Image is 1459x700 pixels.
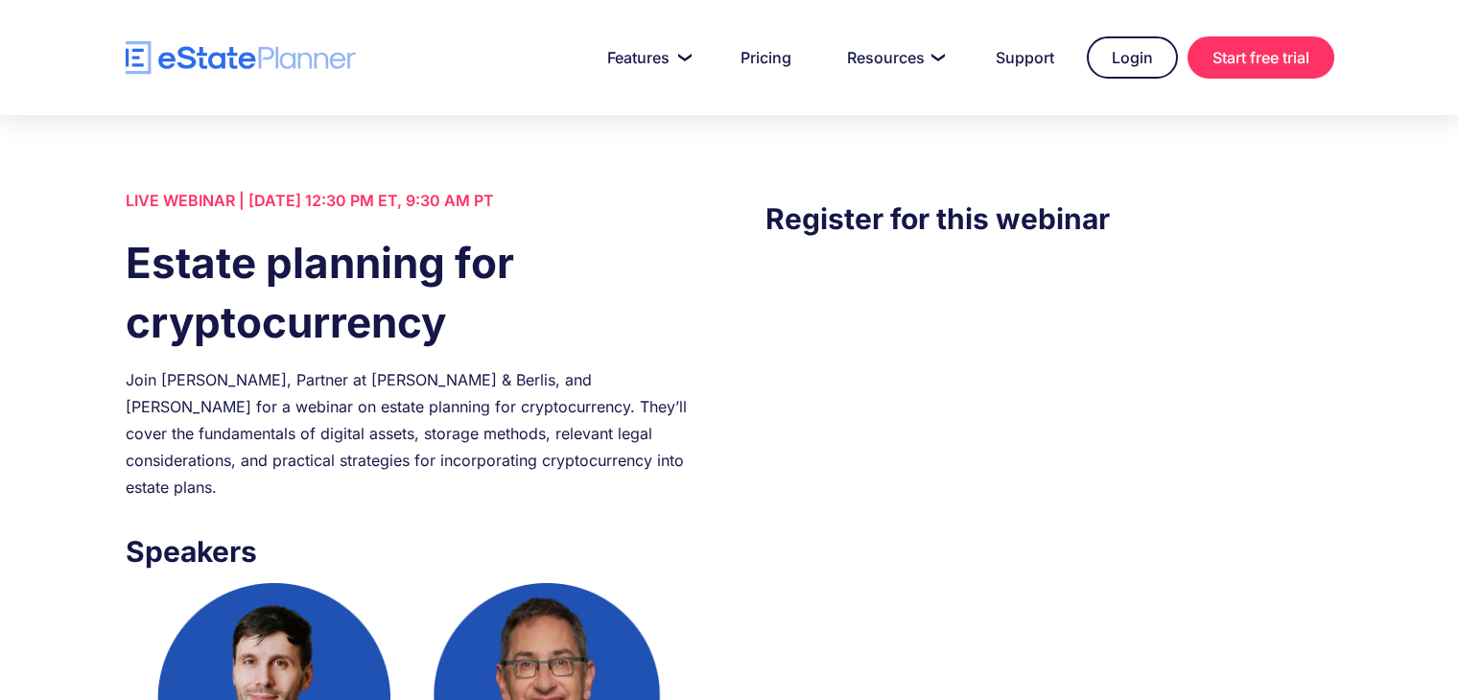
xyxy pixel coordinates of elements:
iframe: Form 0 [765,279,1333,605]
h3: Speakers [126,529,694,573]
a: Start free trial [1188,36,1334,79]
a: Pricing [718,38,814,77]
h3: Register for this webinar [765,197,1333,241]
a: Support [973,38,1077,77]
div: Join [PERSON_NAME], Partner at [PERSON_NAME] & Berlis, and [PERSON_NAME] for a webinar on estate ... [126,366,694,501]
a: Features [584,38,708,77]
div: LIVE WEBINAR | [DATE] 12:30 PM ET, 9:30 AM PT [126,187,694,214]
a: home [126,41,356,75]
a: Resources [824,38,963,77]
a: Login [1087,36,1178,79]
h1: Estate planning for cryptocurrency [126,233,694,352]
